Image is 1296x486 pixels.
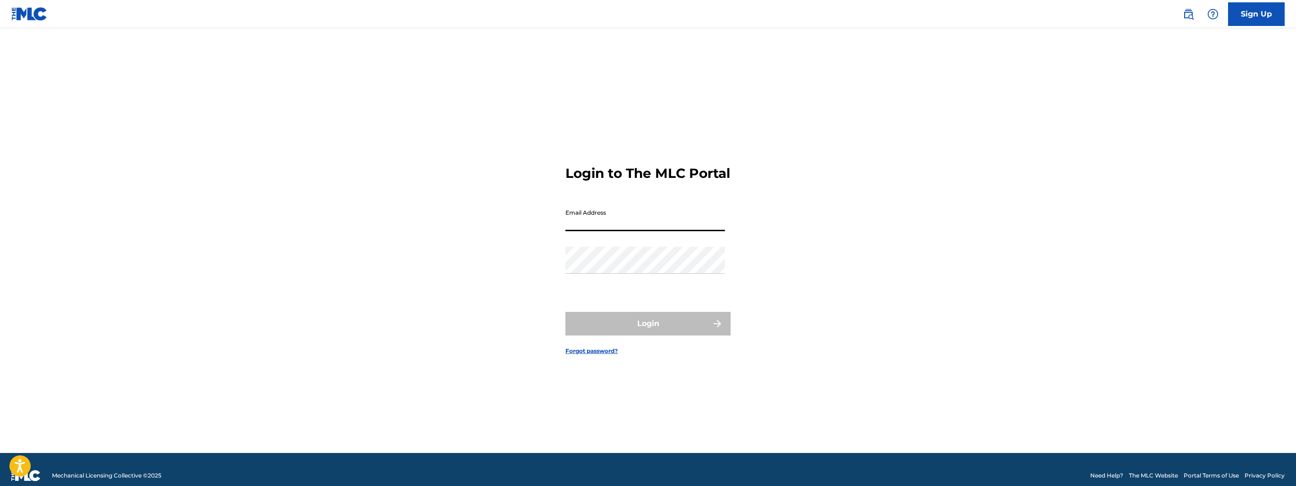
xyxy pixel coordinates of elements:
[1129,471,1178,480] a: The MLC Website
[1228,2,1285,26] a: Sign Up
[1090,471,1123,480] a: Need Help?
[1183,8,1194,20] img: search
[1203,5,1222,24] div: Help
[565,347,618,355] a: Forgot password?
[565,165,730,182] h3: Login to The MLC Portal
[1184,471,1239,480] a: Portal Terms of Use
[11,7,48,21] img: MLC Logo
[1245,471,1285,480] a: Privacy Policy
[1207,8,1219,20] img: help
[52,471,161,480] span: Mechanical Licensing Collective © 2025
[11,470,41,481] img: logo
[1179,5,1198,24] a: Public Search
